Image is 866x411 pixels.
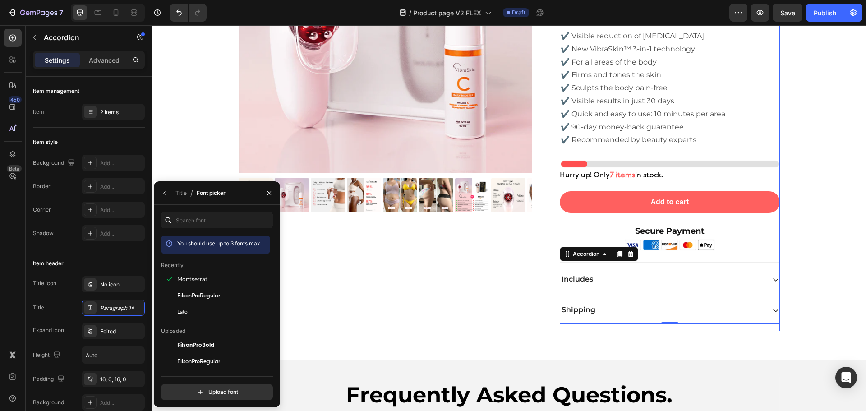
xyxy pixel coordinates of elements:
strong: 7 items [458,145,483,154]
span: FilsonProRegular [177,291,220,300]
p: Advanced [89,55,120,65]
div: Add to cart [499,172,537,182]
div: Height [33,349,62,361]
p: Settings [45,55,70,65]
p: Shipping [410,280,443,290]
button: Add to cart [408,166,628,188]
div: 450 [9,96,22,103]
div: No icon [100,281,143,289]
div: Background [33,398,64,406]
span: Save [780,9,795,17]
input: Auto [82,347,144,363]
span: Draft [512,9,525,17]
div: Border [33,182,51,190]
div: Beta [7,165,22,172]
p: 7 [59,7,63,18]
span: Product page V2 FLEX [413,8,481,18]
div: Item [33,108,44,116]
div: Item header [33,259,64,268]
div: Open Intercom Messenger [835,367,857,388]
div: Undo/Redo [170,4,207,22]
span: Montserrat [177,275,207,283]
div: 2 items [100,108,143,116]
p: Accordion [44,32,120,43]
span: Lato [177,308,188,316]
iframe: Design area [152,25,866,411]
p: Hurry up! Only in stock. [408,144,511,155]
div: Edited [100,328,143,336]
div: Item management [33,87,79,95]
h2: Frequently Asked Questions. [94,352,620,387]
div: Expand icon [33,326,64,334]
button: Publish [806,4,844,22]
div: Add... [100,399,143,407]
div: Add... [100,230,143,238]
div: 16, 0, 16, 0 [100,375,143,383]
p: Recently [161,261,184,269]
div: Rich Text Editor. Editing area: main [408,248,442,260]
div: Padding [33,373,66,385]
div: Publish [814,8,836,18]
div: Corner [33,206,51,214]
div: Background [33,157,77,169]
span: FilsonProBold [177,341,214,349]
div: Title [33,304,44,312]
div: Add... [100,183,143,191]
button: Save [773,4,802,22]
div: Add... [100,159,143,167]
img: gempages_572554177977255064-0c4f1145-ffe5-446d-a4d6-67a507fcba9c.png [473,214,563,226]
span: / [409,8,411,18]
input: Search font [161,212,273,228]
div: Shadow [33,229,54,237]
div: Paragraph 1* [100,304,143,312]
span: Secure Payment [483,201,553,211]
span: You should use up to 3 fonts max. [177,240,262,247]
span: FilsonProRegular [177,357,220,365]
div: Upload font [196,388,238,397]
div: Font picker [197,189,226,197]
div: Add... [100,206,143,214]
button: Upload font [161,384,273,400]
div: Accordion [419,225,449,233]
p: Includes [410,249,441,259]
div: Title icon [33,279,56,287]
div: Item style [33,138,58,146]
button: 7 [4,4,67,22]
div: Title [175,189,187,197]
span: / [190,188,193,199]
p: Uploaded [161,327,185,335]
div: Rich Text Editor. Editing area: main [408,199,628,214]
div: Rich Text Editor. Editing area: main [408,279,445,291]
